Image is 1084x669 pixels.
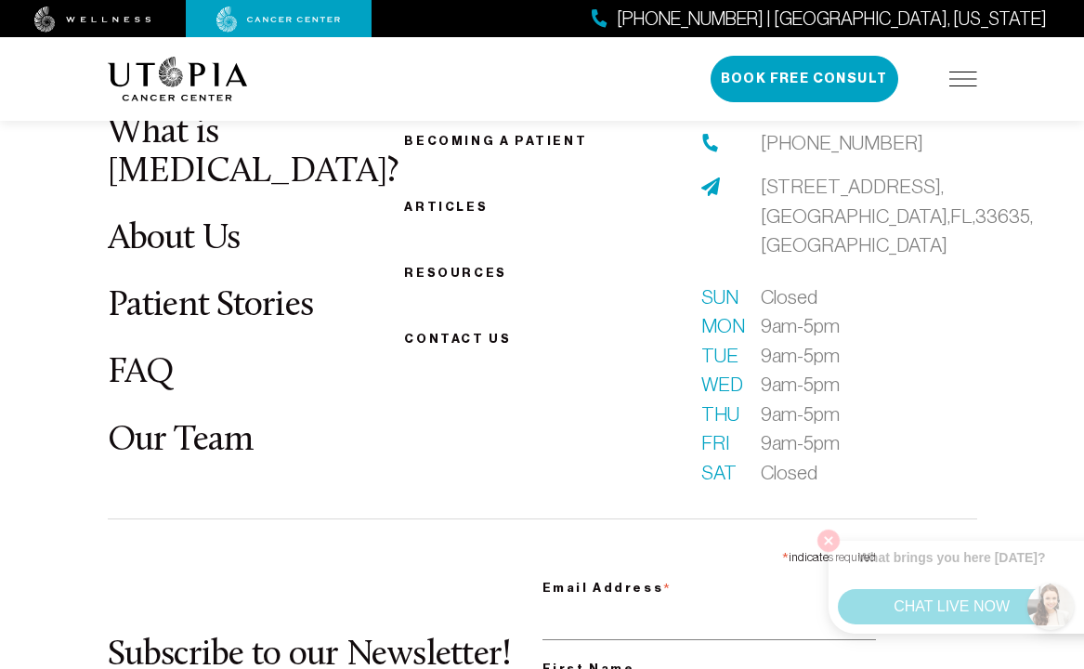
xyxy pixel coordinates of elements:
span: Sat [701,458,738,488]
img: cancer center [216,7,341,33]
span: Tue [701,341,738,371]
span: 9am-5pm [761,341,840,371]
img: logo [108,57,248,101]
span: 9am-5pm [761,428,840,458]
img: wellness [34,7,151,33]
a: About Us [108,221,241,257]
a: [PHONE_NUMBER] [761,128,923,158]
img: phone [701,134,720,152]
span: Wed [701,370,738,400]
span: Thu [701,400,738,429]
a: Articles [404,200,488,214]
img: icon-hamburger [949,72,977,86]
a: Patient Stories [108,288,314,324]
span: 9am-5pm [761,370,840,400]
span: Fri [701,428,738,458]
img: address [701,177,720,196]
span: [PHONE_NUMBER] | [GEOGRAPHIC_DATA], [US_STATE] [617,6,1047,33]
span: 9am-5pm [761,311,840,341]
button: Book Free Consult [711,56,898,102]
span: Closed [761,282,817,312]
a: [PHONE_NUMBER] | [GEOGRAPHIC_DATA], [US_STATE] [592,6,1047,33]
a: Becoming a patient [404,134,587,148]
span: Sun [701,282,738,312]
span: Contact us [404,332,511,346]
span: Closed [761,458,817,488]
a: Our Team [108,423,254,459]
a: Resources [404,266,506,280]
label: Email Address [542,569,876,602]
div: indicates required [542,542,876,569]
span: 9am-5pm [761,400,840,429]
span: [STREET_ADDRESS], [GEOGRAPHIC_DATA], FL, 33635, [GEOGRAPHIC_DATA] [761,176,1033,256]
a: FAQ [108,355,175,391]
span: Mon [701,311,738,341]
a: [STREET_ADDRESS],[GEOGRAPHIC_DATA],FL,33635,[GEOGRAPHIC_DATA] [761,172,1033,260]
a: What is [MEDICAL_DATA]? [108,115,398,190]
